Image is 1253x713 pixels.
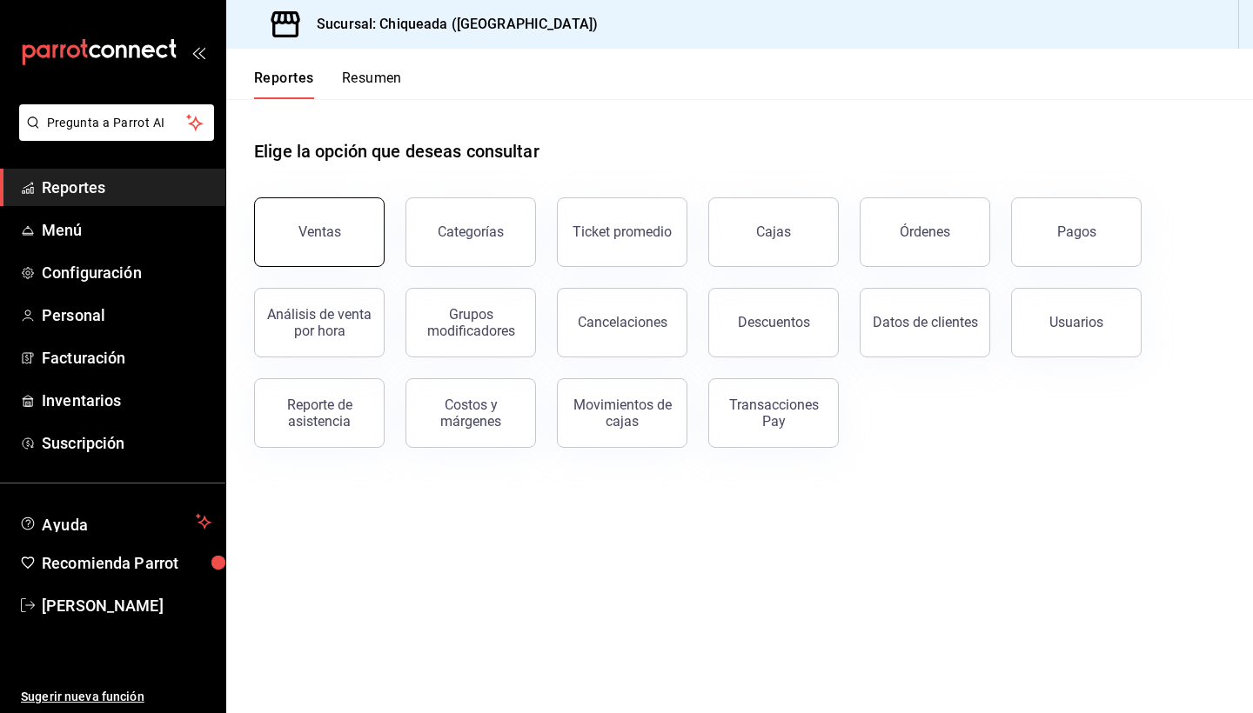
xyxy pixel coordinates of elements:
[254,70,314,99] button: Reportes
[405,378,536,448] button: Costos y márgenes
[42,511,189,532] span: Ayuda
[21,688,211,706] span: Sugerir nueva función
[708,378,839,448] button: Transacciones Pay
[42,346,211,370] span: Facturación
[298,223,341,240] div: Ventas
[254,197,385,267] button: Ventas
[42,431,211,455] span: Suscripción
[265,306,373,339] div: Análisis de venta por hora
[254,288,385,357] button: Análisis de venta por hora
[417,396,525,430] div: Costos y márgenes
[860,197,990,267] button: Órdenes
[12,126,214,144] a: Pregunta a Parrot AI
[568,396,676,430] div: Movimientos de cajas
[873,314,978,330] div: Datos de clientes
[557,378,687,448] button: Movimientos de cajas
[42,551,211,575] span: Recomienda Parrot
[42,389,211,412] span: Inventarios
[1049,314,1103,330] div: Usuarios
[405,197,536,267] button: Categorías
[303,14,598,35] h3: Sucursal: Chiqueada ([GEOGRAPHIC_DATA])
[738,314,810,330] div: Descuentos
[1011,197,1142,267] button: Pagos
[254,378,385,448] button: Reporte de asistencia
[191,45,205,59] button: open_drawer_menu
[900,223,950,240] div: Órdenes
[42,176,211,199] span: Reportes
[254,70,402,99] div: navigation tabs
[708,197,839,267] button: Cajas
[578,314,667,330] div: Cancelaciones
[708,288,839,357] button: Descuentos
[19,104,214,141] button: Pregunta a Parrot AI
[417,306,525,339] div: Grupos modificadores
[342,70,402,99] button: Resumen
[42,303,211,327] span: Personal
[42,594,211,617] span: [PERSON_NAME]
[573,223,672,240] div: Ticket promedio
[42,218,211,242] span: Menú
[756,223,791,240] div: Cajas
[557,197,687,267] button: Ticket promedio
[438,223,504,240] div: Categorías
[42,261,211,284] span: Configuración
[720,396,828,430] div: Transacciones Pay
[254,138,539,164] h1: Elige la opción que deseas consultar
[860,288,990,357] button: Datos de clientes
[405,288,536,357] button: Grupos modificadores
[47,114,187,132] span: Pregunta a Parrot AI
[265,396,373,430] div: Reporte de asistencia
[1057,223,1096,240] div: Pagos
[557,288,687,357] button: Cancelaciones
[1011,288,1142,357] button: Usuarios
